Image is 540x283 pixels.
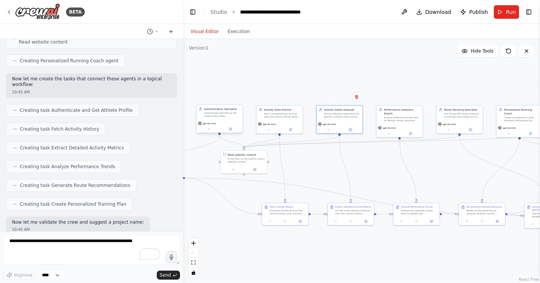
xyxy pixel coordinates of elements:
g: Edge from e248217e-dfdb-4b31-8e7e-888b587168d4 to 9d8f24ec-6a73-4c36-a005-d00f64f3d990 [507,212,522,217]
div: Fetch Activity HistoryUsing the athlete ID from the authentication step, retrieve a comprehensive... [262,203,309,226]
button: No output available [343,219,358,224]
g: Edge from 7200abbe-28a9-4934-89b2-c3bf8006e640 to f8d23504-25ca-4181-a90e-e6fe5c8cb992 [337,136,352,201]
span: Creating task Analyze Performance Trends [20,164,115,170]
button: No output available [408,219,424,224]
span: Creating Personalized Running Coach agent [20,58,118,64]
img: Logo [15,3,60,20]
button: Improve [3,270,36,280]
button: Open in side panel [294,219,307,224]
span: gpt-4o-mini [503,126,516,129]
button: Hide left sidebar [187,7,198,17]
a: Studio [210,9,227,15]
p: Now let me create the tasks that connect these agents in a logical workflow: [12,76,171,88]
span: Creating task Generate Route Recommendations [20,182,130,188]
textarea: To enrich screen reader interactions, please activate Accessibility in Grammarly extension settings [3,235,180,265]
button: zoom in [189,238,198,248]
div: Activity Detail Analyzer [324,108,360,111]
span: Improve [14,272,32,278]
g: Edge from f8d23504-25ca-4181-a90e-e6fe5c8cb992 to ded8fd7c-1c61-400a-b1f7-99b2b1590925 [376,212,391,216]
span: Hide Tools [471,48,493,54]
button: Execution [223,27,254,36]
span: Download [425,8,451,16]
g: Edge from 5df1935c-0853-4e25-91cc-71e7761e0c25 to 48f82a5c-c7b6-4480-8cb5-ffbb1c6bf2c0 [217,136,246,148]
span: Creating Route Planning Specialist agent with the following tools: Read website content [19,33,171,45]
div: Analyze the detailed activity data to identify key performance insights including personal record... [401,209,437,215]
div: Fetch Activity History [270,205,294,208]
span: gpt-4o-mini [323,123,336,126]
span: gpt-4o-mini [383,126,396,129]
div: Extract Detailed Activity MetricsFor the most relevant activities from the activity history, extr... [327,203,374,226]
div: 10:45 AM [12,227,144,232]
div: Authenticate with Strava API using access token {access_token} and retrieve athlete profile infor... [204,111,240,117]
button: Switch to previous chat [144,27,162,36]
div: Activity Data Fetcher [264,108,300,111]
div: Performance Analytics Expert [384,108,420,115]
g: Edge from 46035614-e0d7-4f40-8c33-c9c4d414571c to 9d8f24ec-6a73-4c36-a005-d00f64f3d990 [185,176,522,217]
span: Send [160,272,171,278]
button: Show right sidebar [523,7,534,17]
g: Edge from 4477c66d-900a-40ec-9b45-d6d352d24e96 to e248217e-dfdb-4b31-8e7e-888b587168d4 [480,136,521,201]
a: React Flow attribution [519,277,539,281]
button: Visual Editor [186,27,223,36]
div: Analyze historical activity data to identify trends, personal records, fatigue patterns, and perf... [384,116,420,122]
button: Open in side panel [244,167,265,172]
button: Open in side panel [280,128,301,132]
button: No output available [474,219,490,224]
div: BETA [66,8,85,17]
button: Open in side panel [491,219,504,224]
div: Route Planning SpecialistUse Strava API routes endpoint to discover and curate running routes aro... [436,105,483,134]
div: Activity Detail AnalyzerExtract detailed information for specific activities from activity IDs {a... [316,105,363,134]
div: Fetch comprehensive activity data from Strava API for athlete ID {athlete_id}, retrieving all run... [264,112,300,118]
div: Activity Data FetcherFetch comprehensive activity data from Strava API for athlete ID {athlete_id... [256,105,303,134]
div: Authentication Specialist [204,107,240,111]
div: Recommend Training DistancesBased on the performance analysis, analyze current running frequency ... [459,203,505,226]
g: Edge from 03964d6a-7d8c-4797-875f-0145b4261213 to 48f82a5c-c7b6-4480-8cb5-ffbb1c6bf2c0 [242,136,281,148]
span: Creating task Authenticate and Get Athlete Profile [20,107,133,113]
span: gpt-4o-mini [263,123,276,126]
button: Open in side panel [340,128,361,132]
button: Open in side panel [425,219,438,224]
span: gpt-4o-mini [443,123,456,126]
button: Hide Tools [457,45,498,57]
img: ScrapeWebsiteTool [223,153,226,156]
span: Run [506,8,516,16]
div: Use Strava API routes endpoint to discover and curate running routes around {location}. Fetch exi... [444,112,480,118]
div: Route Planning Specialist [444,108,480,111]
button: Open in side panel [400,131,421,136]
div: A tool that can be used to read a website content. [228,157,265,163]
button: No output available [277,219,293,224]
div: Analyze Performance Trends [401,205,433,208]
div: Authentication SpecialistAuthenticate with Strava API using access token {access_token} and retri... [196,105,243,134]
nav: breadcrumb [210,8,321,16]
g: Edge from ded8fd7c-1c61-400a-b1f7-99b2b1590925 to e248217e-dfdb-4b31-8e7e-888b587168d4 [442,212,456,216]
div: Performance Analytics ExpertAnalyze historical activity data to identify trends, personal records... [376,105,423,138]
div: React Flow controls [189,238,198,277]
span: Creating task Create Personalized Training Plan [20,201,126,207]
div: Read website content [228,153,256,157]
p: Now let me validate the crew and suggest a project name: [12,220,144,226]
g: Edge from 7200abbe-28a9-4934-89b2-c3bf8006e640 to 48f82a5c-c7b6-4480-8cb5-ffbb1c6bf2c0 [242,136,341,148]
div: Extract Detailed Activity Metrics [335,205,372,208]
g: Edge from 94a7118a-0a8c-4a6d-a0c3-bc8778092e05 to f8d23504-25ca-4181-a90e-e6fe5c8cb992 [310,212,325,216]
g: Edge from 5df1935c-0853-4e25-91cc-71e7761e0c25 to 46035614-e0d7-4f40-8c33-c9c4d414571c [157,136,221,163]
button: Open in side panel [220,127,241,131]
button: Send [157,271,180,280]
button: Download [413,5,454,19]
button: Run [494,5,519,19]
div: Based on the performance analysis, analyze current running frequency and create a goal-oriented t... [466,209,503,215]
span: Publish [469,8,488,16]
g: Edge from 4477c66d-900a-40ec-9b45-d6d352d24e96 to 48f82a5c-c7b6-4480-8cb5-ffbb1c6bf2c0 [242,136,521,148]
g: Edge from dc14da63-a626-44bb-8e3d-997000be566a to ded8fd7c-1c61-400a-b1f7-99b2b1590925 [397,140,418,201]
div: Version 1 [189,45,208,51]
div: Using the athlete ID from the authentication step, retrieve a comprehensive list of all activitie... [270,209,306,215]
div: 10:45 AM [12,89,171,95]
span: gpt-4o-mini [203,122,216,125]
button: Open in side panel [360,219,372,224]
button: Open in side panel [460,128,481,132]
g: Edge from 03964d6a-7d8c-4797-875f-0145b4261213 to 94a7118a-0a8c-4a6d-a0c3-bc8778092e05 [277,136,287,201]
div: Recommend Training Distances [466,205,502,208]
div: Extract detailed information for specific activities from activity IDs {activity_ids}, including ... [324,112,360,118]
button: Start a new chat [165,27,177,36]
span: Creating task Extract Detailed Activity Metrics [20,145,124,151]
button: Click to speak your automation idea [166,251,177,263]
